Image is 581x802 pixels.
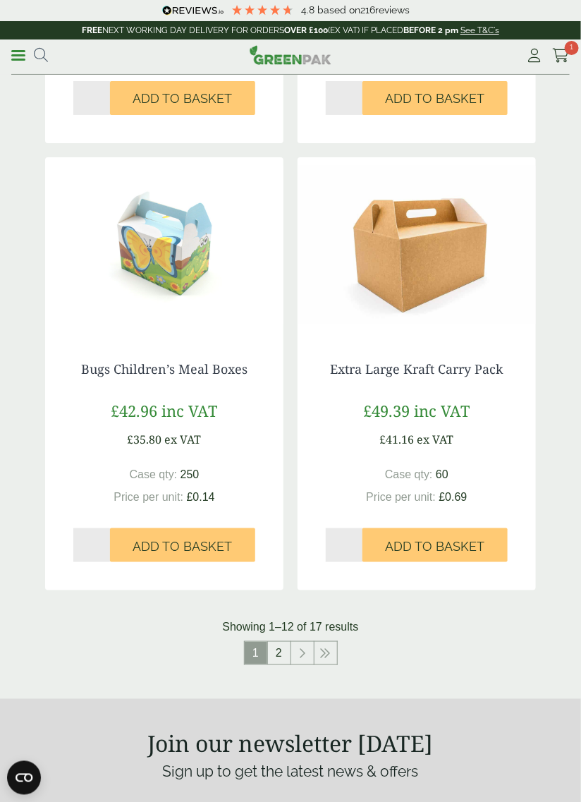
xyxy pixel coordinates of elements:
[415,400,470,421] span: inc VAT
[45,761,536,784] p: Sign up to get the latest news & offers
[148,729,434,759] strong: Join our newsletter [DATE]
[330,360,503,377] a: Extra Large Kraft Carry Pack
[128,432,162,447] span: £35.80
[380,432,415,447] span: £41.16
[82,25,102,35] strong: FREE
[376,4,410,16] span: reviews
[250,45,331,65] img: GreenPak Supplies
[165,432,202,447] span: ex VAT
[364,400,410,421] span: £49.39
[385,91,484,107] span: Add to Basket
[552,45,570,66] a: 1
[81,360,247,377] a: Bugs Children’s Meal Boxes
[7,761,41,795] button: Open CMP widget
[385,468,433,480] span: Case qty:
[45,157,283,334] img: Bug Childrens Meal Box
[362,528,508,562] button: Add to Basket
[268,642,290,664] a: 2
[187,491,215,503] span: £0.14
[302,4,318,16] span: 4.8
[111,400,158,421] span: £42.96
[245,642,267,664] span: 1
[162,400,218,421] span: inc VAT
[110,81,255,115] button: Add to Basket
[436,468,448,480] span: 60
[284,25,328,35] strong: OVER £100
[565,41,579,55] span: 1
[222,619,358,636] p: Showing 1–12 of 17 results
[162,6,224,16] img: REVIEWS.io
[439,491,467,503] span: £0.69
[366,491,436,503] span: Price per unit:
[231,4,295,16] div: 4.79 Stars
[460,25,499,35] a: See T&C's
[526,49,544,63] i: My Account
[133,91,232,107] span: Add to Basket
[417,432,454,447] span: ex VAT
[130,468,178,480] span: Case qty:
[552,49,570,63] i: Cart
[181,468,200,480] span: 250
[403,25,458,35] strong: BEFORE 2 pm
[114,491,183,503] span: Price per unit:
[298,157,536,334] img: IMG_5980 (Large)
[385,539,484,554] span: Add to Basket
[110,528,255,562] button: Add to Basket
[362,81,508,115] button: Add to Basket
[318,4,361,16] span: Based on
[133,539,232,554] span: Add to Basket
[361,4,376,16] span: 216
